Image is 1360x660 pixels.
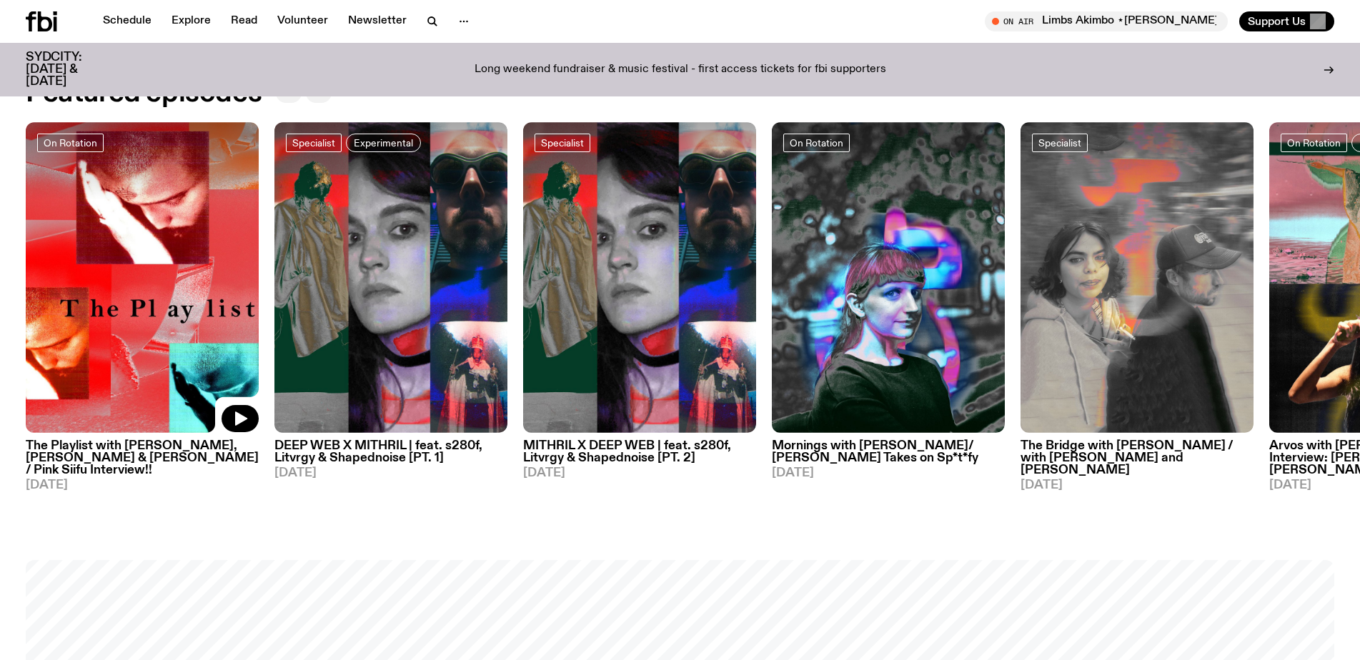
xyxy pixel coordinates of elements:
span: On Rotation [790,137,843,148]
span: [DATE] [1021,479,1254,491]
span: [DATE] [523,467,756,479]
a: Volunteer [269,11,337,31]
a: Mornings with [PERSON_NAME]/ [PERSON_NAME] Takes on Sp*t*fy[DATE] [772,433,1005,479]
h2: Featured episodes [26,81,262,106]
a: Specialist [535,134,590,152]
span: Specialist [1038,137,1081,148]
h3: Mornings with [PERSON_NAME]/ [PERSON_NAME] Takes on Sp*t*fy [772,440,1005,464]
span: Specialist [541,137,584,148]
a: On Rotation [783,134,850,152]
h3: SYDCITY: [DATE] & [DATE] [26,51,117,88]
span: On Rotation [1287,137,1341,148]
h3: DEEP WEB X MITHRIL | feat. s280f, Litvrgy & Shapednoise [PT. 1] [274,440,507,464]
img: The cover image for this episode of The Playlist, featuring the title of the show as well as the ... [26,122,259,433]
button: Support Us [1239,11,1334,31]
span: [DATE] [274,467,507,479]
a: Experimental [346,134,421,152]
h3: MITHRIL X DEEP WEB | feat. s280f, Litvrgy & Shapednoise [PT. 2] [523,440,756,464]
a: Explore [163,11,219,31]
span: [DATE] [26,479,259,491]
h3: The Playlist with [PERSON_NAME], [PERSON_NAME] & [PERSON_NAME] / Pink Siifu Interview!! [26,440,259,476]
h3: The Bridge with [PERSON_NAME] / with [PERSON_NAME] and [PERSON_NAME] [1021,440,1254,476]
span: [DATE] [772,467,1005,479]
a: On Rotation [1281,134,1347,152]
a: Specialist [286,134,342,152]
a: The Playlist with [PERSON_NAME], [PERSON_NAME] & [PERSON_NAME] / Pink Siifu Interview!![DATE] [26,433,259,491]
a: The Bridge with [PERSON_NAME] / with [PERSON_NAME] and [PERSON_NAME][DATE] [1021,433,1254,491]
a: DEEP WEB X MITHRIL | feat. s280f, Litvrgy & Shapednoise [PT. 1][DATE] [274,433,507,479]
a: Read [222,11,266,31]
a: MITHRIL X DEEP WEB | feat. s280f, Litvrgy & Shapednoise [PT. 2][DATE] [523,433,756,479]
span: Support Us [1248,15,1306,28]
button: On AirLimbs Akimbo ⋆[PERSON_NAME]⋆ [985,11,1228,31]
a: On Rotation [37,134,104,152]
span: On Rotation [44,137,97,148]
a: Newsletter [339,11,415,31]
a: Schedule [94,11,160,31]
p: Long weekend fundraiser & music festival - first access tickets for fbi supporters [475,64,886,76]
span: Specialist [292,137,335,148]
span: Experimental [354,137,413,148]
a: Specialist [1032,134,1088,152]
